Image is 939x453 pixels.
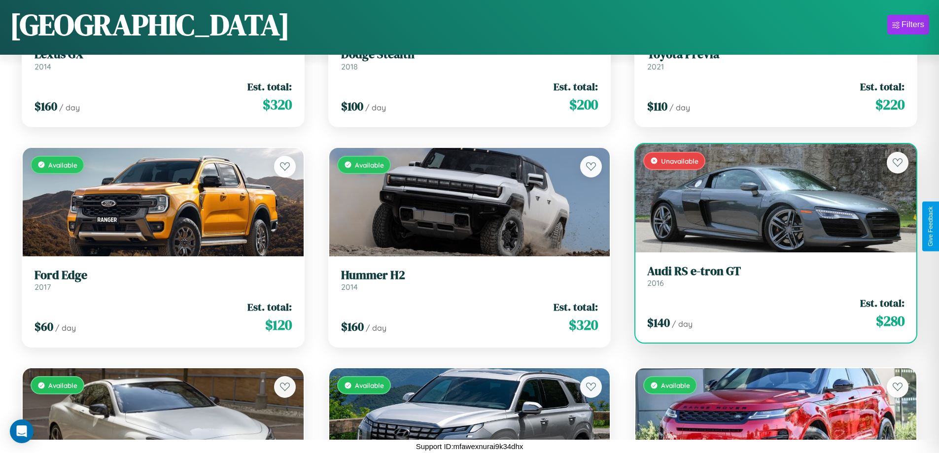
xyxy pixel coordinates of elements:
h3: Audi RS e-tron GT [647,264,904,279]
h3: Toyota Previa [647,47,904,62]
span: 2014 [35,62,51,71]
a: Ford Edge2017 [35,268,292,292]
span: / day [55,323,76,333]
span: 2017 [35,282,51,292]
span: Available [355,161,384,169]
span: $ 220 [875,95,904,114]
span: / day [366,323,386,333]
span: Est. total: [247,300,292,314]
span: 2014 [341,282,358,292]
span: $ 60 [35,318,53,335]
span: $ 280 [876,311,904,331]
span: Available [48,381,77,389]
span: / day [365,103,386,112]
span: Est. total: [860,79,904,94]
span: $ 320 [263,95,292,114]
h3: Hummer H2 [341,268,598,282]
span: Available [48,161,77,169]
div: Filters [902,20,924,30]
button: Filters [887,15,929,35]
span: $ 120 [265,315,292,335]
span: $ 160 [35,98,57,114]
span: $ 140 [647,314,670,331]
h1: [GEOGRAPHIC_DATA] [10,4,290,45]
span: Est. total: [247,79,292,94]
span: / day [672,319,693,329]
span: $ 100 [341,98,363,114]
span: $ 160 [341,318,364,335]
span: Unavailable [661,157,698,165]
span: $ 200 [569,95,598,114]
span: Est. total: [860,296,904,310]
span: $ 110 [647,98,667,114]
h3: Dodge Stealth [341,47,598,62]
h3: Ford Edge [35,268,292,282]
span: Est. total: [554,300,598,314]
span: / day [669,103,690,112]
span: 2021 [647,62,664,71]
span: Est. total: [554,79,598,94]
p: Support ID: mfawexnurai9k34dhx [416,440,523,453]
div: Open Intercom Messenger [10,419,34,443]
a: Toyota Previa2021 [647,47,904,71]
span: Available [355,381,384,389]
span: 2016 [647,278,664,288]
a: Audi RS e-tron GT2016 [647,264,904,288]
span: Available [661,381,690,389]
a: Lexus GX2014 [35,47,292,71]
a: Dodge Stealth2018 [341,47,598,71]
div: Give Feedback [927,207,934,246]
a: Hummer H22014 [341,268,598,292]
span: 2018 [341,62,358,71]
span: / day [59,103,80,112]
span: $ 320 [569,315,598,335]
h3: Lexus GX [35,47,292,62]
